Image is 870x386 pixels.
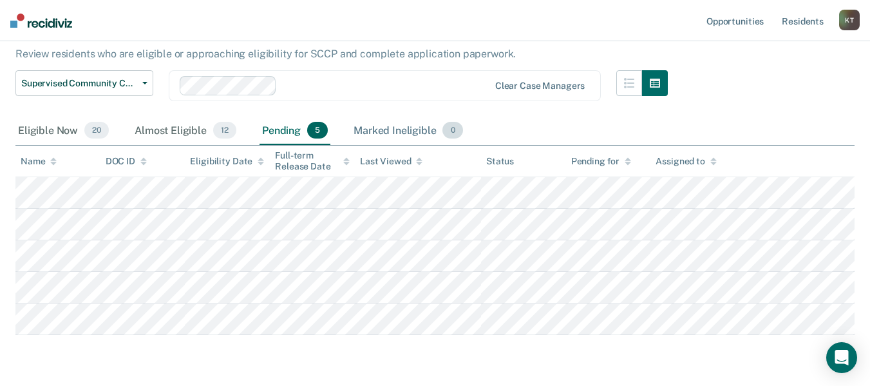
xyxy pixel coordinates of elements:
span: 0 [442,122,462,139]
div: Clear case managers [495,81,585,92]
span: 12 [213,122,236,139]
span: Supervised Community Confinement Program [21,78,137,89]
button: Supervised Community Confinement Program [15,70,153,96]
div: Assigned to [656,156,716,167]
div: Eligibility Date [190,156,264,167]
div: Open Intercom Messenger [826,342,857,373]
span: 5 [307,122,328,139]
div: Pending5 [260,117,330,145]
span: 20 [84,122,109,139]
img: Recidiviz [10,14,72,28]
div: DOC ID [106,156,147,167]
div: Marked Ineligible0 [351,117,466,145]
div: Status [486,156,514,167]
div: Full-term Release Date [275,150,350,172]
div: Pending for [571,156,631,167]
div: Name [21,156,57,167]
div: K T [839,10,860,30]
div: Eligible Now20 [15,117,111,145]
div: Almost Eligible12 [132,117,239,145]
div: Last Viewed [360,156,422,167]
button: KT [839,10,860,30]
